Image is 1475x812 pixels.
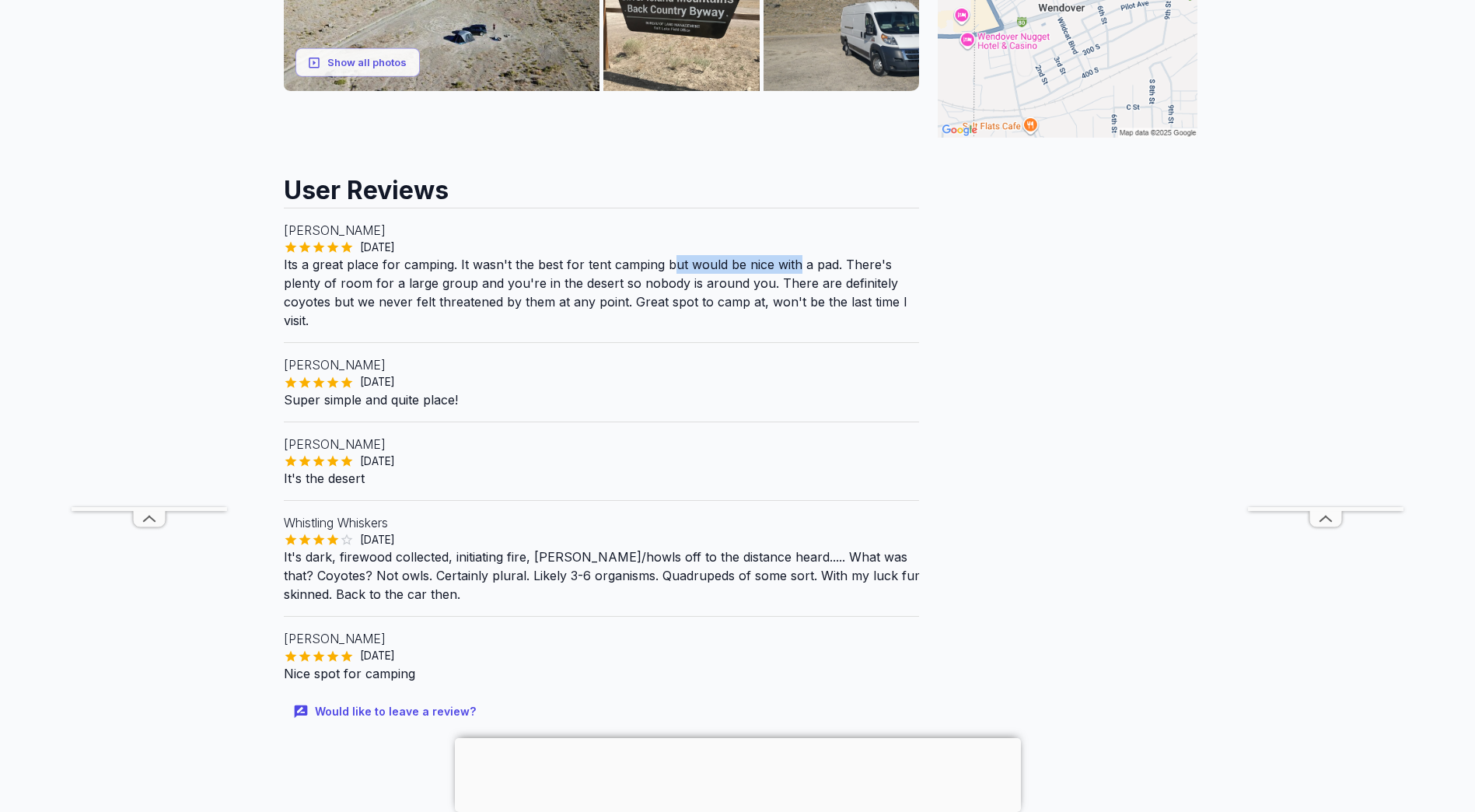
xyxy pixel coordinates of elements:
[271,740,1204,778] h2: Near By Parks
[354,453,401,469] span: [DATE]
[284,435,920,453] p: [PERSON_NAME]
[938,150,1197,345] iframe: Advertisement
[354,648,401,663] span: [DATE]
[284,695,488,729] button: Would like to leave a review?
[284,664,920,683] p: Nice spot for camping
[354,374,401,390] span: [DATE]
[354,532,401,548] span: [DATE]
[354,240,401,255] span: [DATE]
[1248,40,1403,507] iframe: Advertisement
[72,40,227,507] iframe: Advertisement
[284,469,920,488] p: It's the desert
[284,355,920,374] p: [PERSON_NAME]
[284,161,920,208] h2: User Reviews
[284,548,920,604] p: It's dark, firewood collected, initiating fire, [PERSON_NAME]/howls off to the distance heard.......
[284,91,920,161] iframe: Advertisement
[284,221,920,240] p: [PERSON_NAME]
[284,513,920,532] p: Whistling Whiskers
[284,255,920,330] p: Its a great place for camping. It wasn't the best for tent camping but would be nice with a pad. ...
[284,390,920,409] p: Super simple and quite place!
[284,629,920,648] p: [PERSON_NAME]
[455,738,1021,808] iframe: Advertisement
[295,48,420,77] button: Show all photos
